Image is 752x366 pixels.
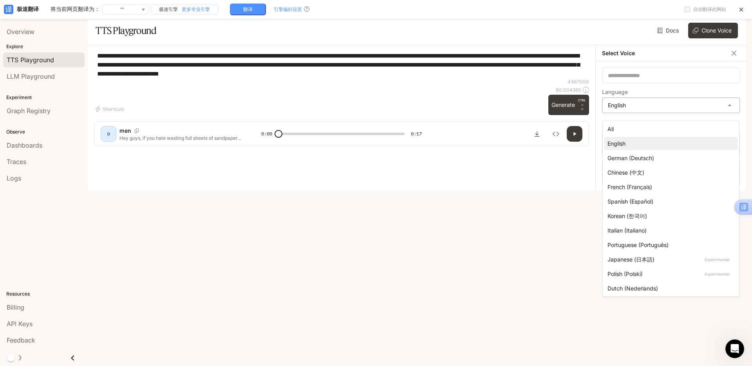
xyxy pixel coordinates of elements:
div: Chinese (中文) [607,168,731,177]
div: All [607,125,731,133]
div: Korean (한국어) [607,212,731,220]
div: German (Deutsch) [607,154,731,162]
div: French (Français) [607,183,731,191]
div: English [607,139,731,148]
div: Spanish (Español) [607,197,731,206]
iframe: Intercom live chat [725,339,744,358]
div: Dutch (Nederlands) [607,284,731,292]
p: Experimental [703,256,731,263]
div: Portuguese (Português) [607,241,731,249]
div: Polish (Polski) [607,270,731,278]
p: Experimental [703,270,731,278]
div: Japanese (日本語) [607,255,731,263]
div: Italian (Italiano) [607,226,731,234]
